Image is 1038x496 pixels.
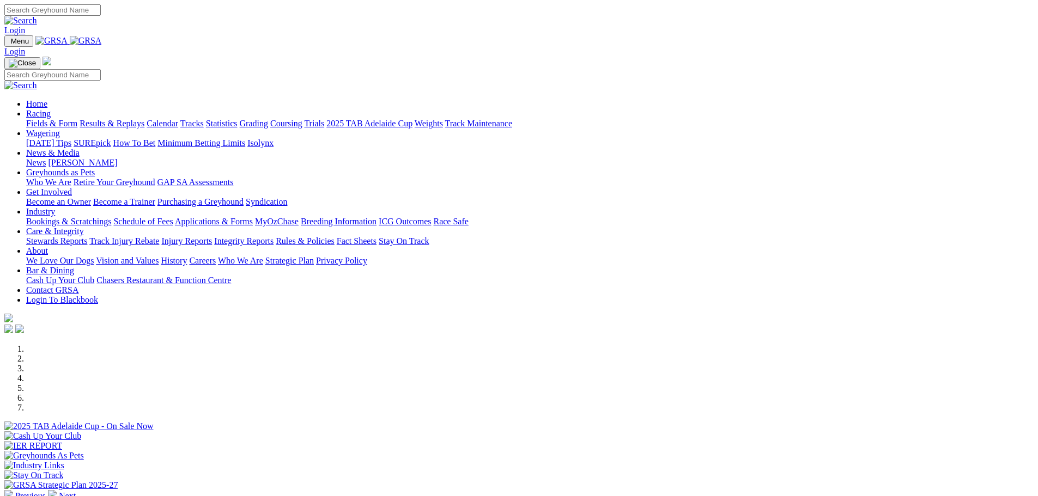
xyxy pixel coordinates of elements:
a: Retire Your Greyhound [74,177,155,187]
a: Stay On Track [379,236,429,246]
a: Coursing [270,119,302,128]
img: GRSA [35,36,68,46]
a: Get Involved [26,187,72,197]
a: How To Bet [113,138,156,148]
img: GRSA [70,36,102,46]
a: Injury Reports [161,236,212,246]
img: Greyhounds As Pets [4,451,84,461]
a: [DATE] Tips [26,138,71,148]
a: Strategic Plan [265,256,314,265]
button: Toggle navigation [4,57,40,69]
img: Close [9,59,36,68]
a: Login [4,26,25,35]
input: Search [4,69,101,81]
a: History [161,256,187,265]
img: Stay On Track [4,470,63,480]
div: Wagering [26,138,1034,148]
a: Careers [189,256,216,265]
a: Breeding Information [301,217,377,226]
a: Integrity Reports [214,236,274,246]
img: facebook.svg [4,324,13,333]
a: Cash Up Your Club [26,275,94,285]
a: Track Maintenance [445,119,512,128]
a: ICG Outcomes [379,217,431,226]
a: Tracks [180,119,204,128]
div: Get Involved [26,197,1034,207]
img: GRSA Strategic Plan 2025-27 [4,480,118,490]
img: IER REPORT [4,441,62,451]
a: MyOzChase [255,217,299,226]
a: Home [26,99,47,108]
a: Care & Integrity [26,226,84,236]
a: Results & Replays [80,119,144,128]
a: Applications & Forms [175,217,253,226]
a: Fact Sheets [337,236,377,246]
a: Industry [26,207,55,216]
a: Who We Are [218,256,263,265]
img: 2025 TAB Adelaide Cup - On Sale Now [4,421,154,431]
a: GAP SA Assessments [157,177,234,187]
a: Login [4,47,25,56]
a: Privacy Policy [316,256,367,265]
a: Fields & Form [26,119,77,128]
img: Search [4,16,37,26]
a: Racing [26,109,51,118]
a: Schedule of Fees [113,217,173,226]
div: About [26,256,1034,266]
div: News & Media [26,158,1034,168]
a: About [26,246,48,255]
a: Login To Blackbook [26,295,98,304]
a: We Love Our Dogs [26,256,94,265]
a: SUREpick [74,138,111,148]
a: Syndication [246,197,287,206]
span: Menu [11,37,29,45]
div: Care & Integrity [26,236,1034,246]
div: Industry [26,217,1034,226]
a: [PERSON_NAME] [48,158,117,167]
a: Wagering [26,128,60,138]
img: twitter.svg [15,324,24,333]
a: Race Safe [433,217,468,226]
a: Bar & Dining [26,266,74,275]
input: Search [4,4,101,16]
a: News [26,158,46,167]
a: Contact GRSA [26,285,78,295]
a: Chasers Restaurant & Function Centre [96,275,231,285]
a: Become an Owner [26,197,91,206]
button: Toggle navigation [4,35,33,47]
img: logo-grsa-white.png [4,314,13,322]
a: Grading [240,119,268,128]
img: logo-grsa-white.png [43,57,51,65]
a: Calendar [147,119,178,128]
a: Greyhounds as Pets [26,168,95,177]
a: Trials [304,119,324,128]
div: Bar & Dining [26,275,1034,285]
img: Cash Up Your Club [4,431,81,441]
a: Weights [415,119,443,128]
a: Track Injury Rebate [89,236,159,246]
a: Rules & Policies [276,236,335,246]
a: Bookings & Scratchings [26,217,111,226]
div: Greyhounds as Pets [26,177,1034,187]
a: Stewards Reports [26,236,87,246]
img: Industry Links [4,461,64,470]
a: Isolynx [247,138,274,148]
div: Racing [26,119,1034,128]
a: 2025 TAB Adelaide Cup [326,119,412,128]
a: Who We Are [26,177,71,187]
a: Vision and Values [96,256,159,265]
a: Statistics [206,119,238,128]
a: Minimum Betting Limits [157,138,245,148]
a: Become a Trainer [93,197,155,206]
a: News & Media [26,148,80,157]
a: Purchasing a Greyhound [157,197,244,206]
img: Search [4,81,37,90]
